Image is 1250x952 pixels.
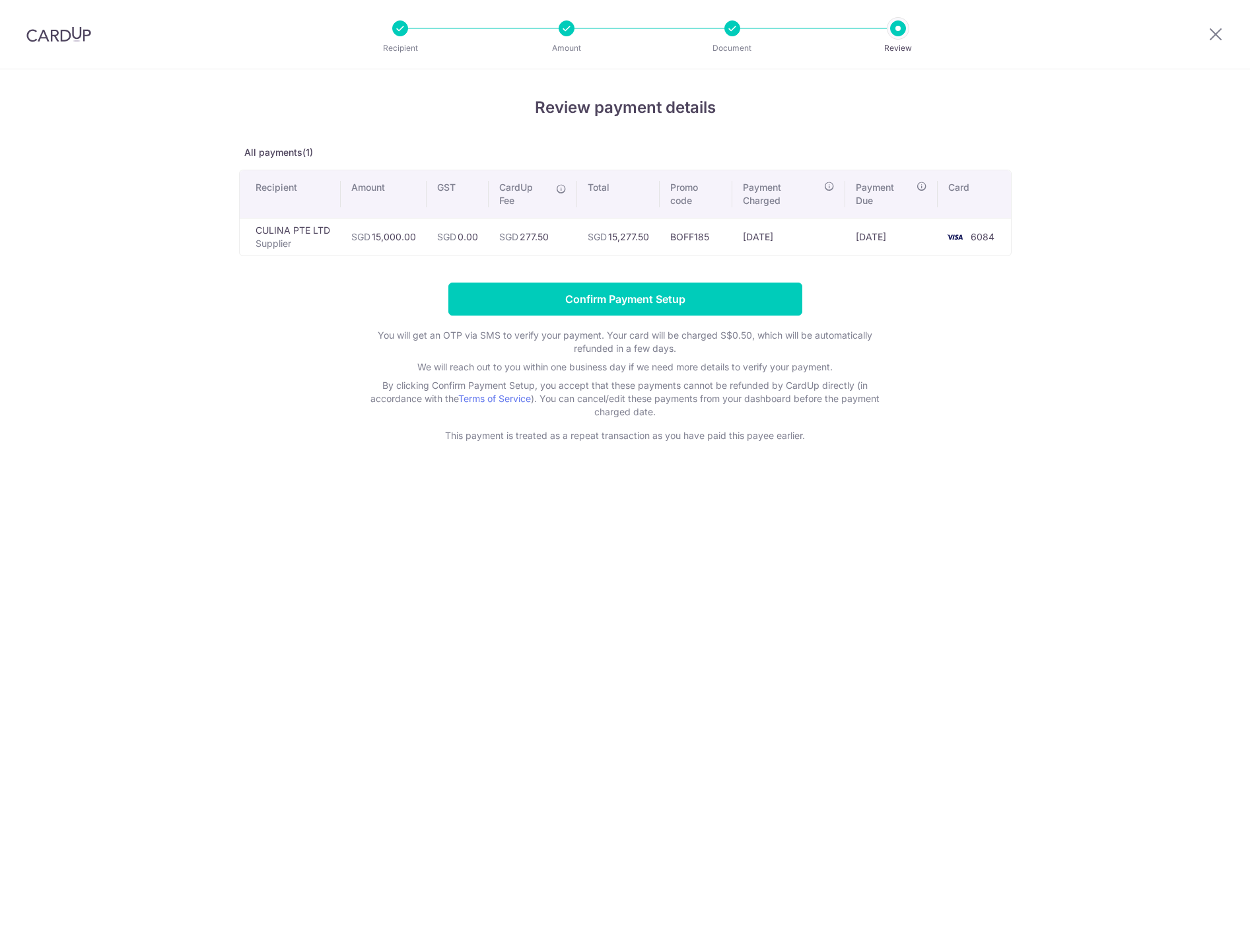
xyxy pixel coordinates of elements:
img: CardUp [26,26,91,42]
th: Recipient [240,170,341,218]
td: 277.50 [489,218,578,255]
p: Supplier [256,237,330,250]
h4: Review payment details [239,96,1012,119]
span: SGD [499,231,518,242]
td: 15,277.50 [577,218,660,255]
span: Payment Due [856,181,913,207]
p: You will get an OTP via SMS to verify your payment. Your card will be charged S$0.50, which will ... [361,329,889,355]
th: GST [427,170,489,218]
span: CardUp Fee [499,181,550,207]
td: CULINA PTE LTD [240,218,341,255]
td: 0.00 [427,218,489,255]
img: <span class="translation_missing" title="translation missing: en.account_steps.new_confirm_form.b... [942,229,968,245]
td: 15,000.00 [341,218,427,255]
td: [DATE] [845,218,938,255]
p: Document [683,42,781,55]
th: Total [577,170,660,218]
p: By clicking Confirm Payment Setup, you accept that these payments cannot be refunded by CardUp di... [361,379,889,419]
p: Amount [518,42,615,55]
td: [DATE] [732,218,845,255]
th: Card [938,170,1010,218]
span: SGD [351,231,370,242]
a: Terms of Service [458,393,531,404]
th: Amount [341,170,427,218]
span: 6084 [971,231,994,242]
span: Payment Charged [743,181,819,207]
th: Promo code [660,170,732,218]
p: Review [849,42,947,55]
span: SGD [437,231,456,242]
p: Recipient [351,42,449,55]
iframe: Opens a widget where you can find more information [1165,912,1237,945]
p: All payments(1) [239,146,1012,159]
td: BOFF185 [660,218,732,255]
input: Confirm Payment Setup [448,283,802,316]
span: SGD [588,231,607,242]
p: This payment is treated as a repeat transaction as you have paid this payee earlier. [361,429,889,442]
p: We will reach out to you within one business day if we need more details to verify your payment. [361,360,889,374]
